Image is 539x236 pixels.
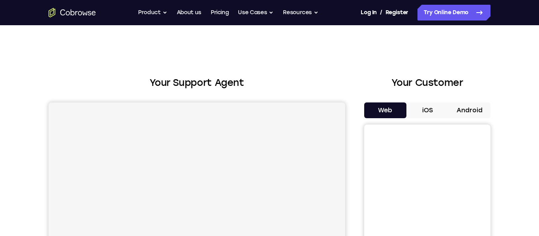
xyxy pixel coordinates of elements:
[448,102,490,118] button: Android
[49,8,96,17] a: Go to the home page
[364,102,406,118] button: Web
[361,5,376,20] a: Log In
[406,102,449,118] button: iOS
[380,8,382,17] span: /
[211,5,229,20] a: Pricing
[49,76,345,90] h2: Your Support Agent
[177,5,201,20] a: About us
[138,5,167,20] button: Product
[238,5,273,20] button: Use Cases
[417,5,490,20] a: Try Online Demo
[364,76,490,90] h2: Your Customer
[283,5,318,20] button: Resources
[386,5,408,20] a: Register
